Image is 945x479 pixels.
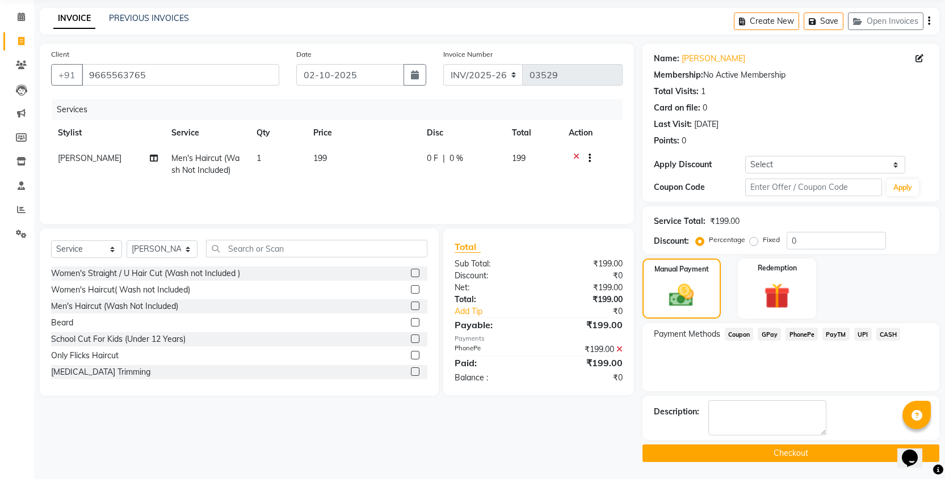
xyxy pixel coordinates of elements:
div: Points: [654,135,679,147]
label: Date [296,49,312,60]
div: Only Flicks Haircut [51,350,119,362]
span: Coupon [725,328,754,341]
div: Apply Discount [654,159,745,171]
button: Save [804,12,843,30]
div: Sub Total: [446,258,539,270]
div: Description: [654,406,699,418]
th: Total [505,120,562,146]
div: ₹199.00 [539,318,631,332]
span: 199 [313,153,327,163]
div: Services [52,99,631,120]
input: Search or Scan [206,240,427,257]
img: _gift.svg [756,280,798,312]
span: Men's Haircut (Wash Not Included) [171,153,240,175]
div: Name: [654,53,679,65]
label: Invoice Number [443,49,493,60]
div: ₹199.00 [539,282,631,294]
div: School Cut For Kids (Under 12 Years) [51,333,186,345]
label: Redemption [758,263,797,273]
div: Beard [51,317,73,329]
div: 1 [701,86,705,98]
input: Search by Name/Mobile/Email/Code [82,64,279,86]
div: ₹199.00 [710,215,740,227]
label: Manual Payment [654,264,709,274]
div: Net: [446,282,539,294]
div: PhonePe [446,344,539,355]
a: INVOICE [53,9,95,29]
div: Payable: [446,318,539,332]
label: Client [51,49,69,60]
button: Create New [734,12,799,30]
div: ₹0 [554,306,631,317]
div: ₹199.00 [539,344,631,355]
div: Balance : [446,372,539,384]
a: [PERSON_NAME] [682,53,745,65]
th: Action [562,120,623,146]
div: Payments [455,334,623,344]
div: Total Visits: [654,86,699,98]
div: 0 [682,135,686,147]
th: Service [165,120,250,146]
span: Payment Methods [654,328,720,340]
div: No Active Membership [654,69,928,81]
div: Total: [446,294,539,306]
th: Disc [420,120,505,146]
div: Discount: [446,270,539,282]
button: Open Invoices [848,12,923,30]
span: 199 [512,153,526,163]
div: Card on file: [654,102,700,114]
div: ₹199.00 [539,294,631,306]
th: Price [306,120,420,146]
button: +91 [51,64,83,86]
th: Qty [250,120,306,146]
span: 1 [257,153,261,163]
span: 0 F [427,152,438,164]
div: [DATE] [694,118,719,130]
div: Membership: [654,69,703,81]
span: CASH [876,328,901,341]
iframe: chat widget [897,434,934,468]
a: Add Tip [446,306,554,317]
span: UPI [854,328,872,341]
span: Total [455,241,481,253]
span: 0 % [450,152,463,164]
span: PayTM [822,328,850,341]
div: 0 [703,102,707,114]
span: [PERSON_NAME] [58,153,121,163]
div: Men's Haircut (Wash Not Included) [51,300,178,312]
a: PREVIOUS INVOICES [109,13,189,23]
label: Percentage [709,235,745,245]
div: Women's Haircut( Wash not Included) [51,284,190,296]
input: Enter Offer / Coupon Code [745,179,883,196]
div: Coupon Code [654,181,745,193]
div: ₹199.00 [539,356,631,370]
span: PhonePe [786,328,818,341]
th: Stylist [51,120,165,146]
div: [MEDICAL_DATA] Trimming [51,366,150,378]
div: Last Visit: [654,118,692,130]
button: Checkout [642,444,939,462]
div: Women's Straight / U Hair Cut (Wash not Included ) [51,268,240,279]
div: ₹199.00 [539,258,631,270]
div: Paid: [446,356,539,370]
div: ₹0 [539,372,631,384]
span: | [443,152,445,164]
button: Apply [887,179,919,196]
span: GPay [758,328,781,341]
label: Fixed [763,235,780,245]
img: _cash.svg [661,281,702,310]
div: Service Total: [654,215,705,227]
div: ₹0 [539,270,631,282]
div: Discount: [654,235,689,247]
